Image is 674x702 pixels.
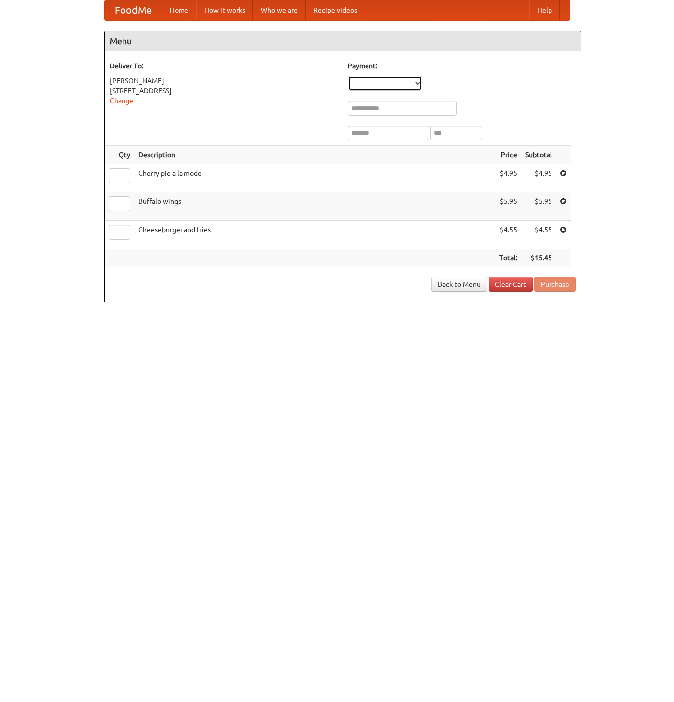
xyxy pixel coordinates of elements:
[489,277,533,292] a: Clear Cart
[521,221,556,249] td: $4.55
[105,0,162,20] a: FoodMe
[521,164,556,192] td: $4.95
[253,0,306,20] a: Who we are
[495,249,521,267] th: Total:
[521,249,556,267] th: $15.45
[110,61,338,71] h5: Deliver To:
[134,192,495,221] td: Buffalo wings
[196,0,253,20] a: How it works
[110,97,133,105] a: Change
[105,146,134,164] th: Qty
[110,76,338,86] div: [PERSON_NAME]
[134,146,495,164] th: Description
[110,86,338,96] div: [STREET_ADDRESS]
[521,146,556,164] th: Subtotal
[348,61,576,71] h5: Payment:
[134,221,495,249] td: Cheeseburger and fries
[495,221,521,249] td: $4.55
[162,0,196,20] a: Home
[534,277,576,292] button: Purchase
[134,164,495,192] td: Cherry pie a la mode
[306,0,365,20] a: Recipe videos
[521,192,556,221] td: $5.95
[495,164,521,192] td: $4.95
[105,31,581,51] h4: Menu
[495,192,521,221] td: $5.95
[495,146,521,164] th: Price
[529,0,560,20] a: Help
[431,277,487,292] a: Back to Menu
